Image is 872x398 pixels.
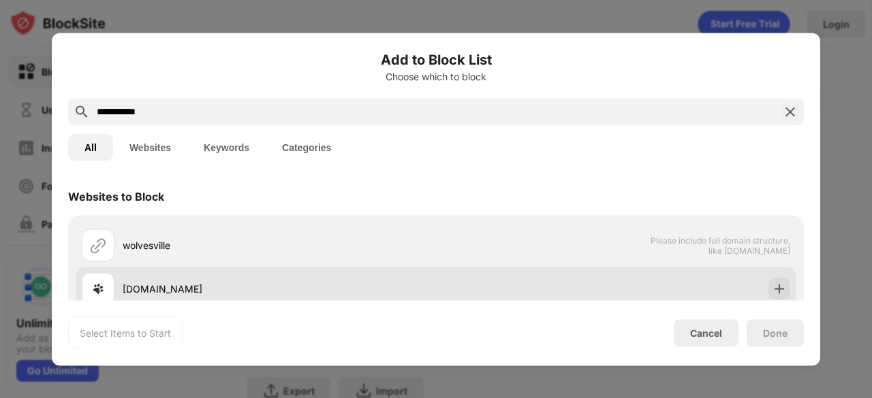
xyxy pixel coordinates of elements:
span: Please include full domain structure, like [DOMAIN_NAME] [650,235,790,255]
button: All [68,133,113,161]
div: Cancel [690,327,722,339]
div: wolvesville [123,238,436,252]
div: Select Items to Start [80,326,171,339]
button: Categories [266,133,347,161]
h6: Add to Block List [68,49,804,69]
div: [DOMAIN_NAME] [123,282,436,296]
img: search-close [782,103,798,120]
div: Choose which to block [68,71,804,82]
div: Done [763,327,788,338]
img: search.svg [74,103,90,120]
div: Websites to Block [68,189,164,203]
button: Websites [113,133,187,161]
button: Keywords [187,133,266,161]
img: favicons [90,280,106,297]
img: url.svg [90,237,106,253]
